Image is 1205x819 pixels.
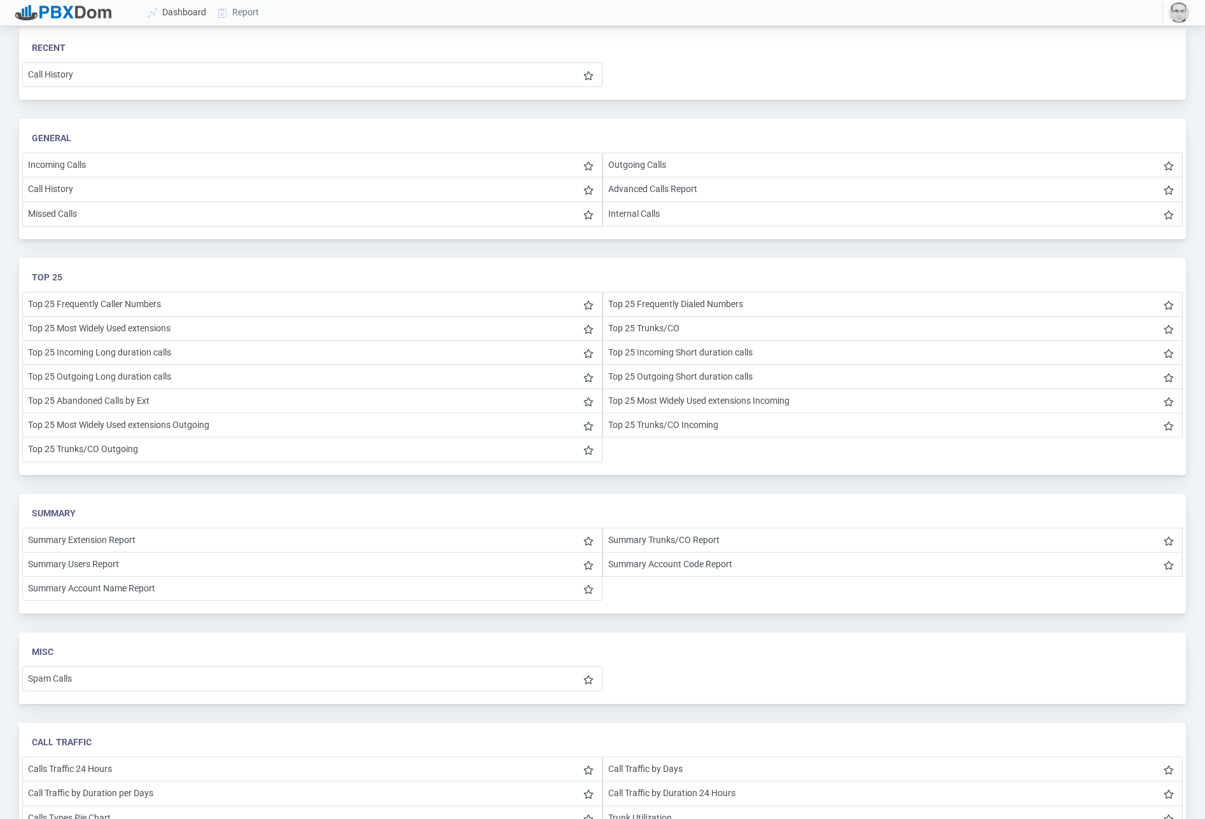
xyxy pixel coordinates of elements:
img: 59815a3c8890a36c254578057cc7be37 [1169,3,1189,23]
li: Spam Calls [22,666,602,691]
li: Top 25 Trunks/CO Outgoing [22,437,602,462]
li: Top 25 Incoming Long duration calls [22,340,602,365]
li: Top 25 Abandoned Calls by Ext [22,389,602,413]
div: Misc [32,645,1173,659]
li: Top 25 Most Widely Used extensions Incoming [602,389,1183,413]
li: Outgoing Calls [602,153,1183,177]
li: Incoming Calls [22,153,602,177]
li: Call Traffic by Duration 24 Hours [602,781,1183,806]
li: Call Traffic by Days [602,757,1183,781]
li: Summary Extension Report [22,528,602,553]
li: Summary Trunks/CO Report [602,528,1183,553]
li: Top 25 Frequently Caller Numbers [22,292,602,317]
li: Top 25 Trunks/CO [602,316,1183,341]
li: Summary Account Name Report [22,576,602,601]
li: Call History [22,177,602,202]
li: Top 25 Frequently Dialed Numbers [602,292,1183,317]
li: Calls Traffic 24 Hours [22,757,602,781]
li: Top 25 Outgoing Short duration calls [602,364,1183,389]
li: Top 25 Outgoing Long duration calls [22,364,602,389]
div: Call Traffic [32,736,1173,749]
div: Summary [32,507,1173,520]
div: General [32,132,1173,145]
li: Internal Calls [602,202,1183,226]
li: Call Traffic by Duration per Days [22,781,602,806]
li: Top 25 Incoming Short duration calls [602,340,1183,365]
li: Advanced Calls Report [602,177,1183,202]
li: Top 25 Most Widely Used extensions [22,316,602,341]
a: Dashboard [143,1,212,24]
li: Summary Users Report [22,552,602,577]
div: Recent [32,41,1173,55]
a: Report [212,1,265,24]
li: Top 25 Trunks/CO Incoming [602,413,1183,437]
li: Call History [22,62,602,87]
li: Missed Calls [22,202,602,227]
li: Summary Account Code Report [602,552,1183,577]
li: Top 25 Most Widely Used extensions Outgoing [22,413,602,437]
div: Top 25 [32,271,1173,284]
